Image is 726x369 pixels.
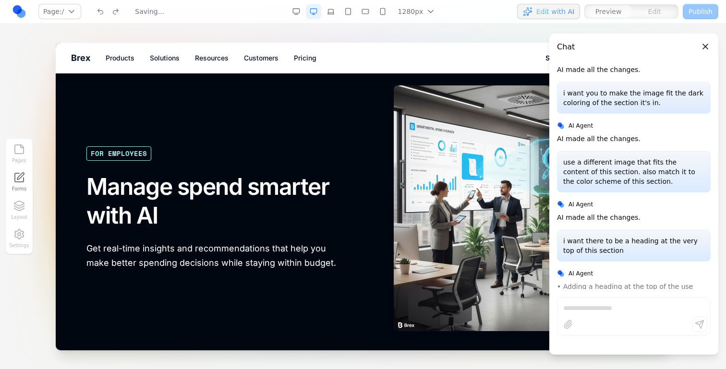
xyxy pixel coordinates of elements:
[557,269,711,278] div: AI Agent
[323,4,339,19] button: Laptop
[563,236,704,255] p: i want there to be a heading at the very top of this section
[557,213,641,222] p: AI made all the changes.
[289,4,304,19] button: Desktop Wide
[56,43,670,350] iframe: Preview
[563,157,704,186] p: use a different image that fits the content of this section. also match it to the color scheme of...
[557,200,711,209] div: AI Agent
[536,7,574,16] span: Edit with AI
[517,4,580,19] button: Edit with AI
[392,4,442,19] button: 1280px
[557,282,711,301] div: • Adding a heading at the top of the use cases employees section...
[375,4,390,19] button: Mobile
[338,43,584,288] img: Brex AI helping employees with expenses
[563,88,704,107] p: i want you to make the image fit the dark coloring of the section it's in.
[557,41,575,53] h3: Chat
[358,4,373,19] button: Mobile Landscape
[557,65,641,74] p: AI made all the changes.
[9,170,30,194] a: Forms
[557,121,711,130] div: AI Agent
[340,4,356,19] button: Tablet
[38,4,81,19] button: Page:/
[306,4,321,19] button: Desktop
[135,7,164,16] div: Saving...
[557,134,641,143] p: AI made all the changes.
[700,41,711,52] button: Close panel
